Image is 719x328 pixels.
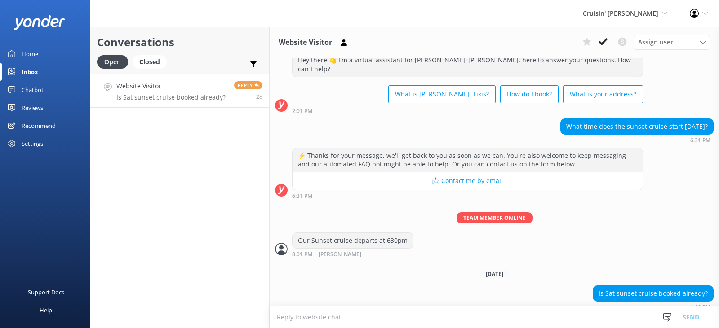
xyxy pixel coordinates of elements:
[116,93,226,101] p: Is Sat sunset cruise booked already?
[28,283,64,301] div: Support Docs
[133,55,167,69] div: Closed
[388,85,496,103] button: What is [PERSON_NAME]' Tikis?
[97,57,133,66] a: Open
[256,93,262,101] span: Sep 30 2025 12:10pm (UTC -05:00) America/Cancun
[133,57,171,66] a: Closed
[563,85,643,103] button: What is your address?
[292,109,312,114] strong: 2:01 PM
[90,74,269,108] a: Website VisitorIs Sat sunset cruise booked already?Reply2d
[293,148,643,172] div: ⚡ Thanks for your message, we'll get back to you as soon as we can. You're also welcome to keep m...
[593,304,714,310] div: Sep 30 2025 12:10pm (UTC -05:00) America/Cancun
[22,45,38,63] div: Home
[500,85,559,103] button: How do I book?
[97,34,262,51] h2: Conversations
[293,52,643,76] div: Hey there 👋 I'm a virtual assistant for [PERSON_NAME]' [PERSON_NAME], here to answer your questio...
[292,108,643,114] div: Sep 29 2025 01:01pm (UTC -05:00) America/Cancun
[22,99,43,117] div: Reviews
[292,252,312,258] strong: 8:01 PM
[292,193,312,199] strong: 6:31 PM
[561,119,713,134] div: What time does the sunset cruise start [DATE]?
[319,252,361,258] span: [PERSON_NAME]
[560,137,714,143] div: Sep 29 2025 05:31pm (UTC -05:00) America/Cancun
[97,55,128,69] div: Open
[480,270,509,278] span: [DATE]
[593,286,713,301] div: Is Sat sunset cruise booked already?
[634,35,710,49] div: Assign User
[22,63,38,81] div: Inbox
[690,305,710,310] strong: 1:10 PM
[583,9,658,17] span: Cruisin' [PERSON_NAME]
[690,138,710,143] strong: 6:31 PM
[22,81,44,99] div: Chatbot
[40,301,52,319] div: Help
[292,192,643,199] div: Sep 29 2025 05:31pm (UTC -05:00) America/Cancun
[116,81,226,91] h4: Website Visitor
[13,15,65,30] img: yonder-white-logo.png
[279,37,332,48] h3: Website Visitor
[22,117,56,135] div: Recommend
[638,37,673,47] span: Assign user
[457,212,533,223] span: Team member online
[293,172,643,190] button: 📩 Contact me by email
[22,135,43,153] div: Settings
[234,81,262,89] span: Reply
[293,233,413,248] div: Our Sunset cruise departs at 630pm
[292,251,413,258] div: Sep 29 2025 07:01pm (UTC -05:00) America/Cancun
